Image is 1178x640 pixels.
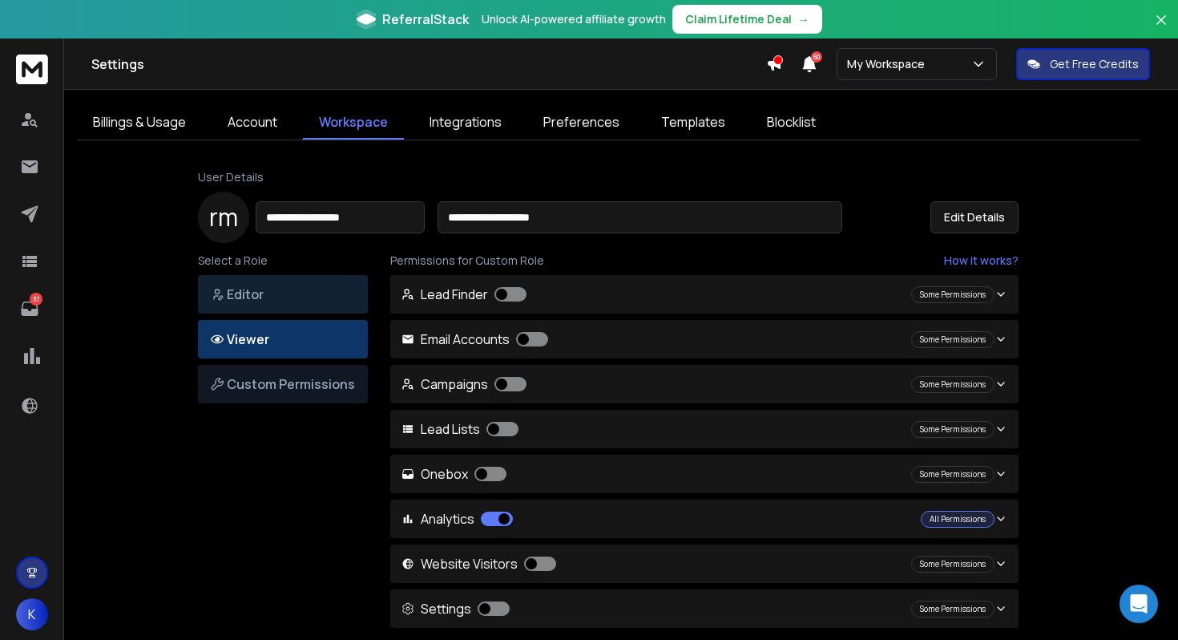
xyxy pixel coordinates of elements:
h1: Settings [91,55,766,74]
div: r m [198,192,249,243]
p: Custom Permissions [211,375,355,394]
a: Preferences [527,106,635,140]
button: Edit Details [930,201,1019,233]
a: Integrations [414,106,518,140]
div: All Permissions [921,511,994,528]
p: Lead Finder [401,285,526,304]
div: Some Permissions [911,466,994,483]
a: Workspace [303,106,404,140]
button: Website Visitors Some Permissions [390,545,1019,583]
p: Editor [211,285,355,304]
p: Campaigns [401,375,526,394]
p: Viewer [211,330,355,349]
button: Lead Finder Some Permissions [390,275,1019,314]
button: Campaigns Some Permissions [390,365,1019,403]
button: Analytics All Permissions [390,500,1019,538]
a: Account [212,106,293,140]
div: Some Permissions [911,421,994,438]
a: Billings & Usage [77,106,202,140]
div: Some Permissions [911,556,994,573]
p: My Workspace [847,56,931,72]
div: Some Permissions [911,331,994,348]
p: User Details [198,169,1019,185]
p: Analytics [401,509,513,529]
span: ReferralStack [382,10,469,29]
span: Permissions for Custom Role [390,253,544,269]
p: Get Free Credits [1050,56,1139,72]
button: Settings Some Permissions [390,589,1019,628]
button: Get Free Credits [1016,48,1150,80]
a: Templates [645,106,741,140]
p: Email Accounts [401,330,548,349]
button: Onebox Some Permissions [390,455,1019,493]
p: 37 [30,293,42,306]
p: Unlock AI-powered affiliate growth [482,11,666,27]
div: Open Intercom Messenger [1120,585,1158,623]
button: Lead Lists Some Permissions [390,410,1019,448]
a: 37 [14,293,46,325]
span: 50 [811,51,822,63]
a: How it works? [944,253,1019,269]
button: K [16,598,48,630]
div: Some Permissions [911,286,994,303]
p: Select a Role [198,253,368,269]
p: Onebox [401,464,506,484]
span: → [798,11,809,27]
a: Blocklist [751,106,832,140]
div: Some Permissions [911,601,994,618]
button: Close banner [1151,10,1172,48]
div: Some Permissions [911,376,994,393]
p: Lead Lists [401,419,518,439]
button: Claim Lifetime Deal→ [672,5,822,34]
button: Email Accounts Some Permissions [390,320,1019,358]
p: Settings [401,599,510,618]
p: Website Visitors [401,554,556,573]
